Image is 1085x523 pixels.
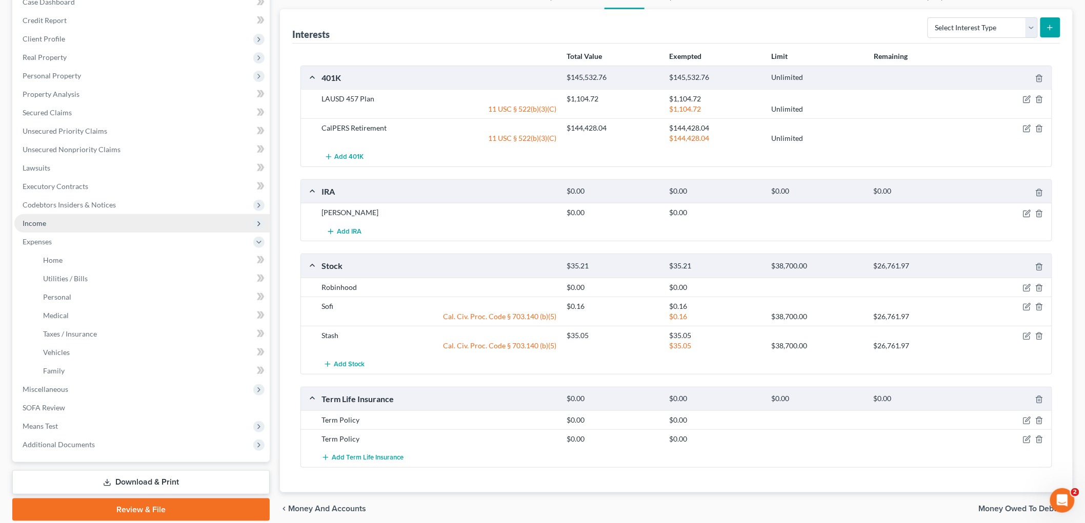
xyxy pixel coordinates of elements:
[23,71,81,80] span: Personal Property
[316,72,562,83] div: 401K
[664,415,766,425] div: $0.00
[664,207,766,218] div: $0.00
[874,52,908,60] strong: Remaining
[772,52,788,60] strong: Limit
[14,11,270,30] a: Credit Report
[664,301,766,311] div: $0.16
[35,288,270,306] a: Personal
[35,306,270,325] a: Medical
[664,73,766,82] div: $145,532.76
[562,282,664,292] div: $0.00
[316,434,562,444] div: Term Policy
[669,52,701,60] strong: Exempted
[869,311,971,322] div: $26,761.97
[767,133,869,143] div: Unlimited
[14,85,270,103] a: Property Analysis
[316,186,562,197] div: IRA
[869,394,971,404] div: $0.00
[280,505,366,513] button: chevron_left Money and Accounts
[562,207,664,218] div: $0.00
[979,505,1073,513] button: Money Owed to Debtor chevron_right
[43,329,97,338] span: Taxes / Insurance
[322,448,404,467] button: Add Term Life Insurance
[316,104,562,114] div: 11 USC § 522(b)(3)(C)
[337,227,361,236] span: Add IRA
[335,153,364,161] span: Add 401K
[23,145,120,154] span: Unsecured Nonpriority Claims
[316,123,562,133] div: CalPERS Retirement
[43,274,88,283] span: Utilities / Bills
[562,394,664,404] div: $0.00
[562,186,664,196] div: $0.00
[869,261,971,271] div: $26,761.97
[14,122,270,140] a: Unsecured Priority Claims
[23,219,46,227] span: Income
[316,341,562,351] div: Cal. Civ. Proc. Code § 703.140 (b)(5)
[332,454,404,462] span: Add Term Life Insurance
[316,282,562,292] div: Robinhood
[23,422,58,430] span: Means Test
[567,52,602,60] strong: Total Value
[316,311,562,322] div: Cal. Civ. Proc. Code § 703.140 (b)(5)
[43,348,70,357] span: Vehicles
[1050,488,1075,513] iframe: Intercom live chat
[35,325,270,343] a: Taxes / Insurance
[664,394,766,404] div: $0.00
[23,440,95,449] span: Additional Documents
[664,94,766,104] div: $1,104.72
[562,123,664,133] div: $144,428.04
[322,148,367,166] button: Add 401K
[562,330,664,341] div: $35.05
[23,53,67,61] span: Real Property
[316,415,562,425] div: Term Policy
[280,505,288,513] i: chevron_left
[664,133,766,143] div: $144,428.04
[316,260,562,271] div: Stock
[869,186,971,196] div: $0.00
[664,311,766,322] div: $0.16
[767,73,869,82] div: Unlimited
[14,103,270,122] a: Secured Claims
[316,94,562,104] div: LAUSD 457 Plan
[562,94,664,104] div: $1,104.72
[334,360,365,368] span: Add Stock
[288,505,366,513] span: Money and Accounts
[35,251,270,269] a: Home
[664,123,766,133] div: $144,428.04
[664,330,766,341] div: $35.05
[664,282,766,292] div: $0.00
[664,341,766,351] div: $35.05
[1071,488,1079,496] span: 2
[767,394,869,404] div: $0.00
[322,355,367,374] button: Add Stock
[316,301,562,311] div: Sofi
[14,140,270,159] a: Unsecured Nonpriority Claims
[322,222,367,241] button: Add IRA
[43,292,71,301] span: Personal
[316,133,562,143] div: 11 USC § 522(b)(3)(C)
[767,104,869,114] div: Unlimited
[292,28,330,40] div: Interests
[35,362,270,380] a: Family
[35,343,270,362] a: Vehicles
[14,177,270,196] a: Executory Contracts
[664,186,766,196] div: $0.00
[43,256,63,264] span: Home
[43,311,69,320] span: Medical
[562,415,664,425] div: $0.00
[23,237,52,246] span: Expenses
[23,182,88,191] span: Executory Contracts
[23,90,79,98] span: Property Analysis
[767,261,869,271] div: $38,700.00
[35,269,270,288] a: Utilities / Bills
[316,393,562,404] div: Term Life Insurance
[979,505,1064,513] span: Money Owed to Debtor
[23,108,72,117] span: Secured Claims
[23,385,68,393] span: Miscellaneous
[23,200,116,209] span: Codebtors Insiders & Notices
[14,399,270,417] a: SOFA Review
[43,366,65,375] span: Family
[562,434,664,444] div: $0.00
[23,34,65,43] span: Client Profile
[316,330,562,341] div: Stash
